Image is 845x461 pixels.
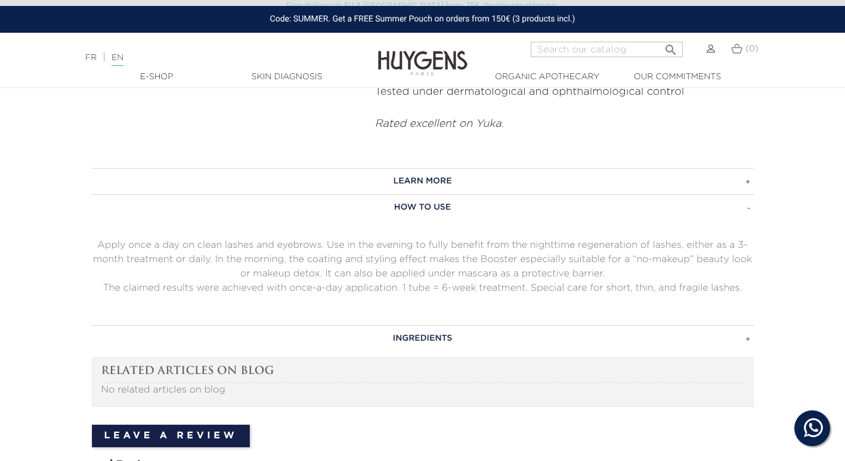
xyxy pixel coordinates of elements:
[101,383,744,397] p: No related articles on blog
[97,71,216,83] a: E-Shop
[79,51,343,65] div: |
[375,119,504,129] em: Rated excellent on Yuka.
[378,32,468,77] img: Huygens
[660,38,682,54] button: 
[101,364,744,384] h3: Related articles on blog
[112,54,123,66] a: EN
[92,238,754,281] p: Apply once a day on clean lashes and eyebrows. Use in the evening to fully benefit from the night...
[664,39,678,54] i: 
[92,425,250,447] a: Leave a review
[745,45,759,53] span: (0)
[85,54,97,62] a: FR
[92,325,754,351] a: INGREDIENTS
[488,71,607,83] a: Organic Apothecary
[92,194,754,220] a: HOW TO USE
[92,168,754,194] a: LEARN MORE
[531,42,683,57] input: Search
[618,71,737,83] a: Our commitments
[92,281,754,295] p: The claimed results were achieved with once-a-day application. 1 tube = 6-week treatment. Special...
[227,71,346,83] a: Skin Diagnosis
